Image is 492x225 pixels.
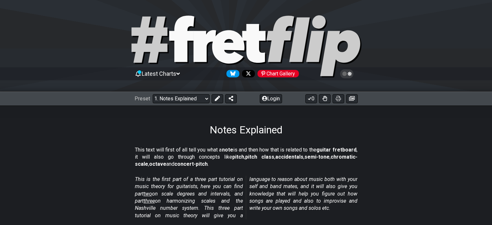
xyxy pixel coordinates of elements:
select: Preset [153,94,210,103]
a: Follow #fretflip at X [239,70,255,77]
strong: octave [149,161,166,167]
strong: accidentals [275,154,303,160]
span: Toggle light / dark theme [343,71,351,77]
em: This is the first part of a three part tutorial on music theory for guitarists, here you can find... [135,176,357,219]
div: Chart Gallery [257,70,299,77]
button: Print [333,94,344,103]
button: 0 [305,94,317,103]
span: two [144,191,152,197]
p: This text will first of all tell you what a is and then how that is related to the , it will also... [135,146,357,168]
strong: concert-pitch [174,161,208,167]
button: Toggle Dexterity for all fretkits [319,94,331,103]
span: Latest Charts [142,70,176,77]
button: Edit Preset [212,94,223,103]
h1: Notes Explained [210,124,282,136]
strong: note [222,147,233,153]
a: #fretflip at Pinterest [255,70,299,77]
button: Share Preset [225,94,237,103]
strong: semi-tone [304,154,330,160]
button: Login [260,94,282,103]
strong: pitch [232,154,244,160]
span: Preset [135,96,150,102]
a: Follow #fretflip at Bluesky [224,70,239,77]
button: Create image [346,94,358,103]
strong: pitch class [245,154,274,160]
strong: guitar fretboard [316,147,356,153]
span: three [144,198,155,204]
